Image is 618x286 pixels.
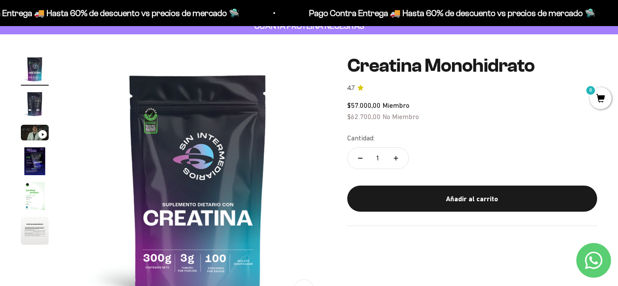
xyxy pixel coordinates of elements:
[21,55,49,83] img: Creatina Monohidrato
[585,85,596,96] mark: 0
[590,94,611,104] a: 0
[347,133,375,144] label: Cantidad:
[21,125,49,143] button: Ir al artículo 3
[10,61,180,76] div: Detalles sobre ingredientes "limpios"
[347,83,597,93] a: 4.74.7 de 5.0 estrellas
[347,186,597,212] button: Añadir al carrito
[143,150,179,165] span: Enviar
[21,217,49,247] button: Ir al artículo 6
[21,182,49,213] button: Ir al artículo 5
[382,113,419,120] span: No Miembro
[21,90,49,118] img: Creatina Monohidrato
[21,90,49,120] button: Ir al artículo 2
[21,182,49,210] img: Creatina Monohidrato
[348,148,373,169] button: Reducir cantidad
[10,96,180,111] div: Certificaciones de calidad
[347,83,355,93] span: 4.7
[382,101,409,109] span: Miembro
[10,78,180,93] div: País de origen de ingredientes
[142,150,180,165] button: Enviar
[29,131,179,145] input: Otra (por favor especifica)
[347,101,381,109] span: $57.000,00
[10,14,180,53] p: Para decidirte a comprar este suplemento, ¿qué información específica sobre su pureza, origen o c...
[21,55,49,86] button: Ir al artículo 1
[347,55,597,76] h1: Creatina Monohidrato
[10,113,180,128] div: Comparativa con otros productos similares
[309,6,595,20] p: Pago Contra Entrega 🚚 Hasta 60% de descuento vs precios de mercado 🛸
[21,147,49,175] img: Creatina Monohidrato
[21,147,49,178] button: Ir al artículo 4
[365,193,580,205] div: Añadir al carrito
[383,148,409,169] button: Aumentar cantidad
[347,113,381,120] span: $62.700,00
[21,217,49,245] img: Creatina Monohidrato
